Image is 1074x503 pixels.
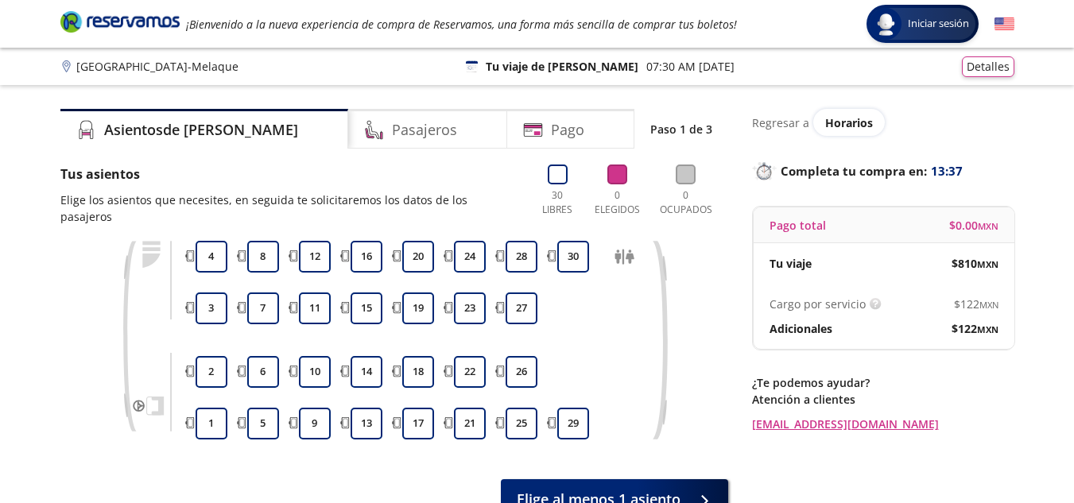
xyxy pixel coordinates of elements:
[825,115,873,130] span: Horarios
[770,320,832,337] p: Adicionales
[60,192,520,225] p: Elige los asientos que necesites, en seguida te solicitaremos los datos de los pasajeros
[104,119,298,141] h4: Asientos de [PERSON_NAME]
[299,292,331,324] button: 11
[646,58,735,75] p: 07:30 AM [DATE]
[196,408,227,439] button: 1
[506,356,537,388] button: 26
[299,356,331,388] button: 10
[506,292,537,324] button: 27
[402,408,434,439] button: 17
[351,292,382,324] button: 15
[557,408,589,439] button: 29
[952,255,998,272] span: $ 810
[247,292,279,324] button: 7
[454,241,486,273] button: 24
[770,296,866,312] p: Cargo por servicio
[486,58,638,75] p: Tu viaje de [PERSON_NAME]
[299,241,331,273] button: 12
[752,114,809,131] p: Regresar a
[60,10,180,38] a: Brand Logo
[952,320,998,337] span: $ 122
[752,109,1014,136] div: Regresar a ver horarios
[770,217,826,234] p: Pago total
[60,164,520,184] p: Tus asientos
[656,188,716,217] p: 0 Ocupados
[650,121,712,137] p: Paso 1 de 3
[978,220,998,232] small: MXN
[962,56,1014,77] button: Detalles
[954,296,998,312] span: $ 122
[196,356,227,388] button: 2
[351,408,382,439] button: 13
[752,374,1014,391] p: ¿Te podemos ayudar?
[931,162,963,180] span: 13:37
[557,241,589,273] button: 30
[770,255,812,272] p: Tu viaje
[196,292,227,324] button: 3
[247,408,279,439] button: 5
[454,292,486,324] button: 23
[949,217,998,234] span: $ 0.00
[402,241,434,273] button: 20
[752,160,1014,182] p: Completa tu compra en :
[76,58,238,75] p: [GEOGRAPHIC_DATA] - Melaque
[402,356,434,388] button: 18
[186,17,737,32] em: ¡Bienvenido a la nueva experiencia de compra de Reservamos, una forma más sencilla de comprar tus...
[752,391,1014,408] p: Atención a clientes
[506,241,537,273] button: 28
[454,356,486,388] button: 22
[247,241,279,273] button: 8
[977,258,998,270] small: MXN
[60,10,180,33] i: Brand Logo
[402,292,434,324] button: 19
[454,408,486,439] button: 21
[551,119,584,141] h4: Pago
[196,241,227,273] button: 4
[506,408,537,439] button: 25
[591,188,644,217] p: 0 Elegidos
[977,323,998,335] small: MXN
[901,16,975,32] span: Iniciar sesión
[351,241,382,273] button: 16
[979,299,998,311] small: MXN
[351,356,382,388] button: 14
[995,14,1014,34] button: English
[299,408,331,439] button: 9
[247,356,279,388] button: 6
[536,188,580,217] p: 30 Libres
[752,416,1014,432] a: [EMAIL_ADDRESS][DOMAIN_NAME]
[392,119,457,141] h4: Pasajeros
